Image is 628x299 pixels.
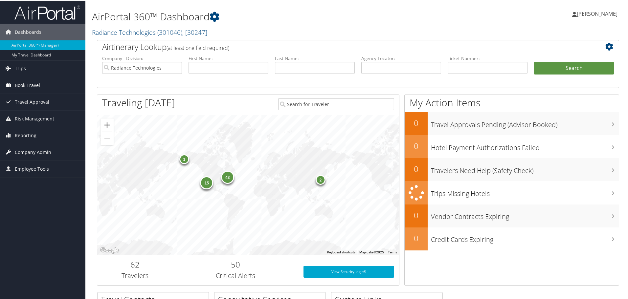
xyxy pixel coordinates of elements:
[92,27,207,36] a: Radiance Technologies
[221,170,234,183] div: 43
[15,110,54,126] span: Risk Management
[405,209,428,220] h2: 0
[405,95,619,109] h1: My Action Items
[167,44,229,51] span: (at least one field required)
[405,181,619,204] a: Trips Missing Hotels
[405,158,619,181] a: 0Travelers Need Help (Safety Check)
[99,246,121,254] a: Open this area in Google Maps (opens a new window)
[189,54,268,61] label: First Name:
[15,76,40,93] span: Book Travel
[101,118,114,131] button: Zoom in
[179,154,189,163] div: 1
[405,232,428,243] h2: 0
[359,250,384,253] span: Map data ©2025
[15,160,49,177] span: Employee Tools
[431,208,619,221] h3: Vendor Contracts Expiring
[178,258,294,269] h2: 50
[102,95,175,109] h1: Traveling [DATE]
[405,163,428,174] h2: 0
[405,227,619,250] a: 0Credit Cards Expiring
[572,3,624,23] a: [PERSON_NAME]
[102,258,168,269] h2: 62
[275,54,355,61] label: Last Name:
[14,4,80,20] img: airportal-logo.png
[431,116,619,129] h3: Travel Approvals Pending (Advisor Booked)
[92,9,447,23] h1: AirPortal 360™ Dashboard
[431,162,619,175] h3: Travelers Need Help (Safety Check)
[448,54,527,61] label: Ticket Number:
[315,174,325,184] div: 2
[15,127,36,143] span: Reporting
[431,185,619,198] h3: Trips Missing Hotels
[278,97,394,110] input: Search for Traveler
[182,27,207,36] span: , [ 30247 ]
[15,143,51,160] span: Company Admin
[361,54,441,61] label: Agency Locator:
[405,140,428,151] h2: 0
[102,270,168,280] h3: Travelers
[15,93,49,110] span: Travel Approval
[534,61,614,74] button: Search
[388,250,397,253] a: Terms (opens in new tab)
[577,10,617,17] span: [PERSON_NAME]
[303,265,394,277] a: View SecurityLogic®
[405,135,619,158] a: 0Hotel Payment Authorizations Failed
[431,139,619,152] h3: Hotel Payment Authorizations Failed
[102,41,571,52] h2: Airtinerary Lookup
[405,112,619,135] a: 0Travel Approvals Pending (Advisor Booked)
[200,175,213,188] div: 15
[15,23,41,40] span: Dashboards
[101,131,114,144] button: Zoom out
[405,204,619,227] a: 0Vendor Contracts Expiring
[405,117,428,128] h2: 0
[99,246,121,254] img: Google
[102,54,182,61] label: Company - Division:
[327,249,355,254] button: Keyboard shortcuts
[431,231,619,244] h3: Credit Cards Expiring
[157,27,182,36] span: ( 301046 )
[15,60,26,76] span: Trips
[178,270,294,280] h3: Critical Alerts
